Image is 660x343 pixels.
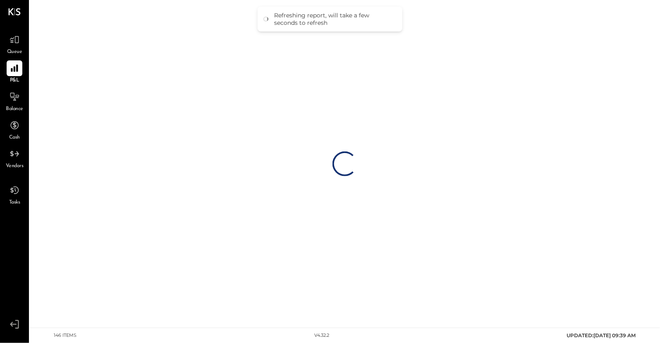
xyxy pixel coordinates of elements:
[7,48,22,56] span: Queue
[0,146,29,170] a: Vendors
[10,77,19,84] span: P&L
[0,89,29,113] a: Balance
[0,182,29,206] a: Tasks
[274,12,394,26] div: Refreshing report, will take a few seconds to refresh
[567,332,636,338] span: UPDATED: [DATE] 09:39 AM
[9,199,20,206] span: Tasks
[6,106,23,113] span: Balance
[9,134,20,142] span: Cash
[0,60,29,84] a: P&L
[6,163,24,170] span: Vendors
[54,332,77,339] div: 146 items
[0,118,29,142] a: Cash
[0,32,29,56] a: Queue
[314,332,329,339] div: v 4.32.2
